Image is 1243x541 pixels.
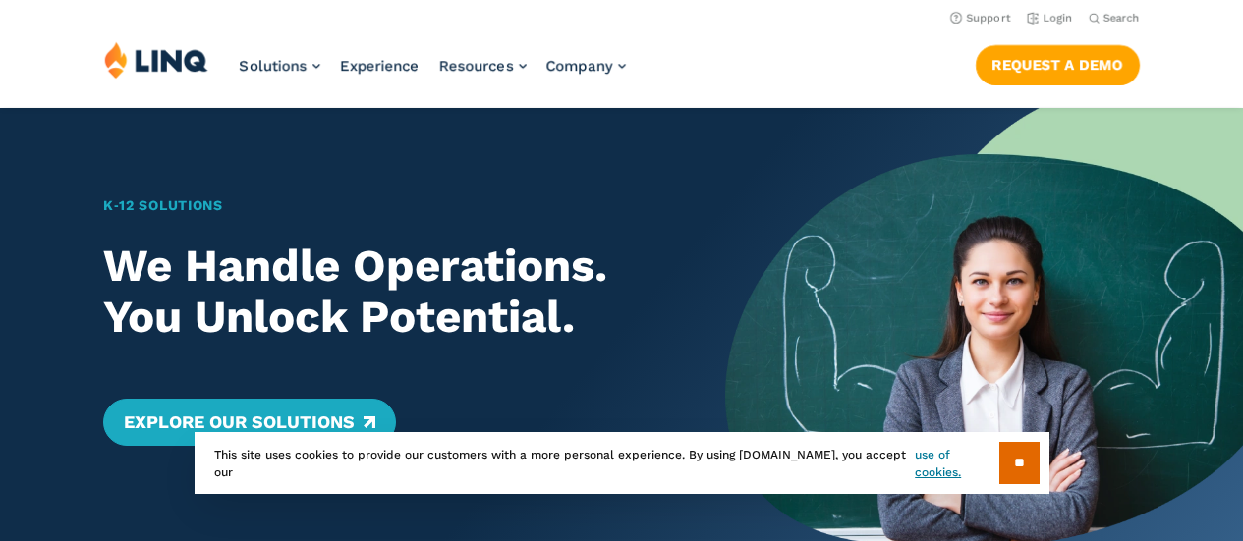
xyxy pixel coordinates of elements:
[439,57,514,75] span: Resources
[976,41,1140,84] nav: Button Navigation
[340,57,420,75] a: Experience
[1027,12,1073,25] a: Login
[976,45,1140,84] a: Request a Demo
[439,57,527,75] a: Resources
[240,57,308,75] span: Solutions
[240,57,320,75] a: Solutions
[103,399,395,446] a: Explore Our Solutions
[915,446,998,481] a: use of cookies.
[1103,12,1140,25] span: Search
[240,41,626,106] nav: Primary Navigation
[546,57,626,75] a: Company
[195,432,1049,494] div: This site uses cookies to provide our customers with a more personal experience. By using [DOMAIN...
[1089,11,1140,26] button: Open Search Bar
[104,41,208,79] img: LINQ | K‑12 Software
[103,241,674,344] h2: We Handle Operations. You Unlock Potential.
[950,12,1011,25] a: Support
[103,195,674,216] h1: K‑12 Solutions
[546,57,613,75] span: Company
